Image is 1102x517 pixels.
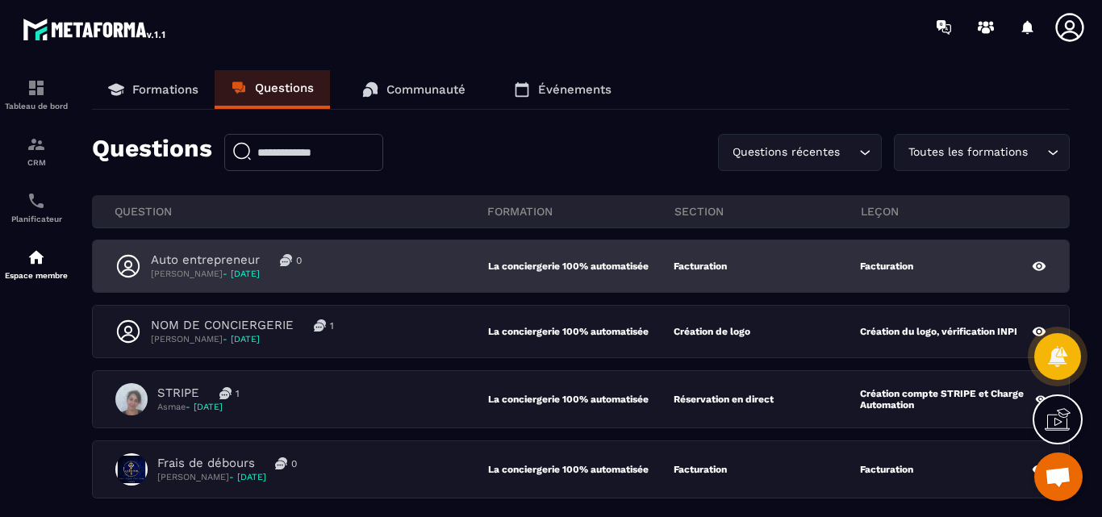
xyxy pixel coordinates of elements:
a: Questions [215,70,330,109]
img: formation [27,78,46,98]
p: Questions [255,81,314,95]
p: NOM DE CONCIERGERIE [151,318,294,333]
input: Search for option [843,144,855,161]
p: La conciergerie 100% automatisée [488,261,674,272]
p: Planificateur [4,215,69,223]
p: [PERSON_NAME] [151,333,334,345]
span: - [DATE] [223,334,260,344]
p: leçon [861,204,1047,219]
p: FORMATION [487,204,674,219]
p: Questions [92,134,212,171]
img: messages [280,254,292,266]
p: Espace membre [4,271,69,280]
p: Réservation en direct [674,394,774,405]
img: messages [314,319,326,331]
img: logo [23,15,168,44]
span: Toutes les formations [904,144,1031,161]
p: Création compte STRIPE et Charge Automation [860,388,1035,411]
p: La conciergerie 100% automatisée [488,326,674,337]
a: Événements [498,70,628,109]
p: Asmae [157,401,240,413]
div: Search for option [894,134,1070,171]
p: section [674,204,861,219]
img: scheduler [27,191,46,211]
img: messages [219,387,232,399]
p: [PERSON_NAME] [151,268,302,280]
p: Création du logo, vérification INPI [860,326,1017,337]
p: Facturation [674,261,727,272]
img: automations [27,248,46,267]
div: Search for option [718,134,882,171]
p: Auto entrepreneur [151,252,260,268]
p: Événements [538,82,612,97]
a: schedulerschedulerPlanificateur [4,179,69,236]
p: Création de logo [674,326,750,337]
p: Facturation [860,464,913,475]
p: Facturation [674,464,727,475]
p: 0 [291,457,297,470]
span: - [DATE] [186,402,223,412]
span: - [DATE] [223,269,260,279]
p: Facturation [860,261,913,272]
p: La conciergerie 100% automatisée [488,394,674,405]
p: 0 [296,254,302,267]
a: formationformationTableau de bord [4,66,69,123]
p: CRM [4,158,69,167]
p: Tableau de bord [4,102,69,110]
p: Communauté [386,82,465,97]
span: - [DATE] [229,472,266,482]
span: Questions récentes [728,144,843,161]
img: formation [27,135,46,154]
p: Formations [132,82,198,97]
p: Frais de débours [157,456,255,471]
a: automationsautomationsEspace membre [4,236,69,292]
p: [PERSON_NAME] [157,471,297,483]
a: formationformationCRM [4,123,69,179]
p: 1 [330,319,334,332]
a: Communauté [346,70,482,109]
p: 1 [236,387,240,400]
a: Ouvrir le chat [1034,452,1083,501]
p: STRIPE [157,386,199,401]
a: Formations [92,70,215,109]
p: QUESTION [115,204,487,219]
p: La conciergerie 100% automatisée [488,464,674,475]
img: messages [275,457,287,469]
input: Search for option [1031,144,1043,161]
